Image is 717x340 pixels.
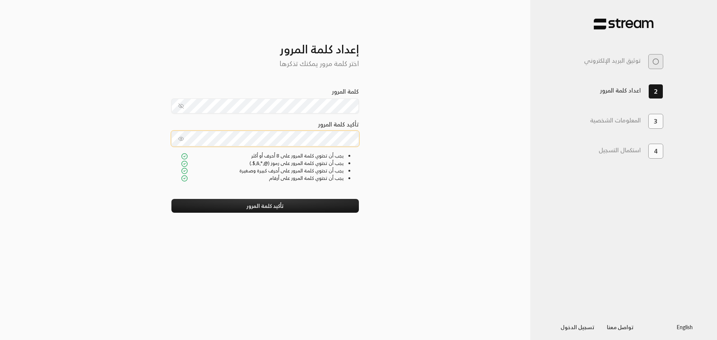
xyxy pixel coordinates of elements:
button: تسجيل الدخول [555,320,601,334]
h3: المعلومات الشخصية [590,117,641,124]
label: كلمة المرور [332,87,359,96]
span: 3 [654,117,658,126]
span: 4 [654,147,658,156]
img: Stream Pay [594,18,654,30]
button: تأكيد كلمة المرور [171,199,359,213]
div: يجب أن تحتوي كلمة المرور على 8 أحرف أو أكثر [181,152,344,160]
button: تواصل معنا [601,320,640,334]
span: 2 [654,87,658,96]
a: تسجيل الدخول [555,322,601,332]
div: يجب أن تحتوي كلمة المرور على أحرف كبيرة وصغيرة [181,167,344,175]
div: يجب أن تحتوي كلمة المرور على أرقام [181,174,344,182]
button: toggle password visibility [175,100,187,112]
h3: إعداد كلمة المرور [171,30,359,56]
h3: استكمال التسجيل [599,147,641,154]
a: English [677,320,693,334]
h5: اختر كلمة مرور يمكنك تذكرها [171,60,359,68]
h3: توثيق البريد الإلكتروني [584,57,641,64]
a: تواصل معنا [601,322,640,332]
button: toggle password visibility [175,133,187,145]
h3: اعداد كلمة المرور [600,87,641,94]
div: يجب أن تحتوي كلمة المرور على رموز (@,*,&,$..) [181,160,344,167]
label: تأكيد كلمة المرور [318,120,359,129]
